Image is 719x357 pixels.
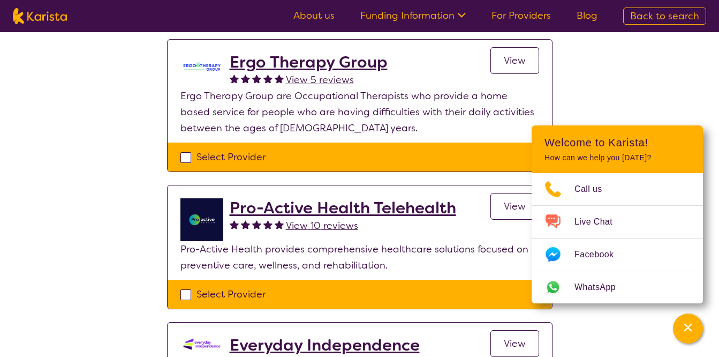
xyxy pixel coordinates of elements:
h2: Welcome to Karista! [544,136,690,149]
img: fullstar [241,74,250,83]
a: Ergo Therapy Group [230,53,388,72]
img: fullstar [252,220,261,229]
span: WhatsApp [574,279,629,295]
img: fullstar [241,220,250,229]
img: fullstar [230,74,239,83]
ul: Choose channel [532,173,703,303]
p: How can we help you [DATE]? [544,153,690,162]
img: fullstar [230,220,239,229]
a: Web link opens in a new tab. [532,271,703,303]
span: View 5 reviews [286,73,354,86]
img: fullstar [263,220,273,229]
a: Funding Information [360,9,466,22]
img: fullstar [252,74,261,83]
img: ymlb0re46ukcwlkv50cv.png [180,198,223,241]
span: Call us [574,181,615,197]
span: View [504,200,526,213]
a: View [490,193,539,220]
span: Facebook [574,247,626,263]
a: Back to search [623,8,706,25]
span: Back to search [630,10,699,23]
p: Ergo Therapy Group are Occupational Therapists who provide a home based service for people who ar... [180,88,539,136]
a: For Providers [491,9,551,22]
img: Karista logo [13,8,67,24]
img: fullstar [275,220,284,229]
a: Everyday Independence [230,336,420,355]
img: fullstar [275,74,284,83]
button: Channel Menu [673,314,703,344]
a: About us [293,9,335,22]
a: View [490,330,539,357]
span: Live Chat [574,214,625,230]
a: Blog [577,9,597,22]
img: kdssqoqrr0tfqzmv8ac0.png [180,336,223,353]
div: Channel Menu [532,125,703,303]
a: Pro-Active Health Telehealth [230,198,456,218]
a: View [490,47,539,74]
span: View 10 reviews [286,219,358,232]
img: fullstar [263,74,273,83]
span: View [504,337,526,350]
a: View 10 reviews [286,218,358,234]
img: j2t6pnkwm7fb0fx62ebc.jpg [180,53,223,79]
span: View [504,54,526,67]
a: View 5 reviews [286,72,354,88]
p: Pro-Active Health provides comprehensive healthcare solutions focused on preventive care, wellnes... [180,241,539,273]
